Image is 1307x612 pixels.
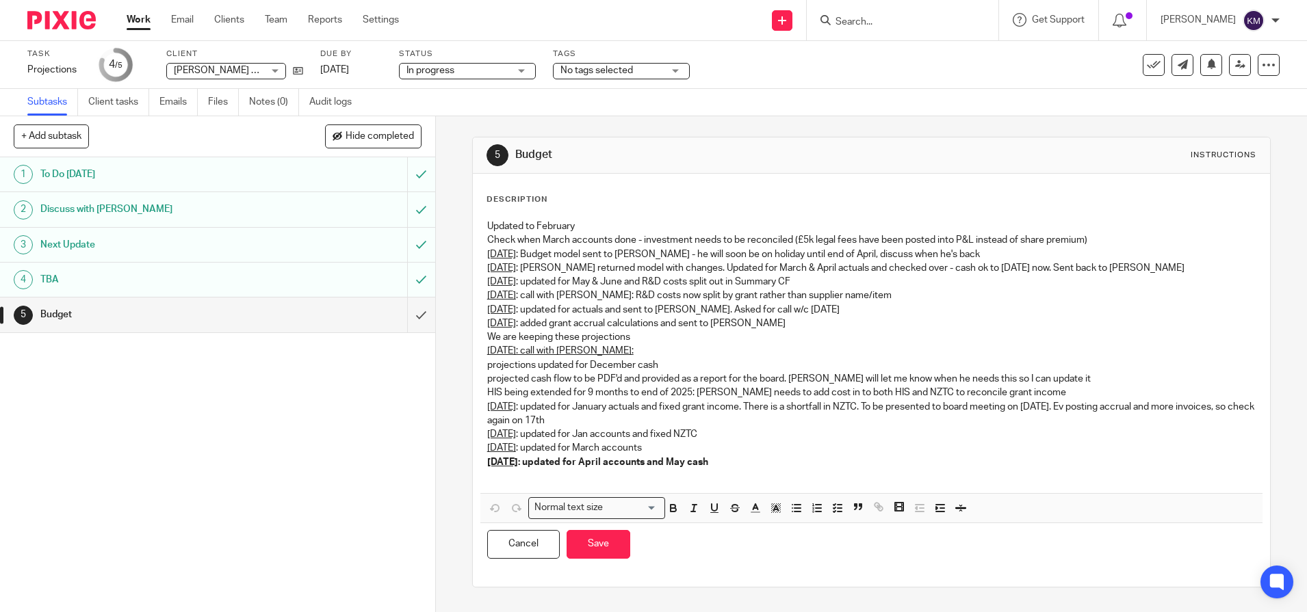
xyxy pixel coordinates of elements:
[487,248,1256,261] p: : Budget model sent to [PERSON_NAME] - he will soon be on holiday until end of April, discuss whe...
[487,443,516,453] u: [DATE]
[171,13,194,27] a: Email
[88,89,149,116] a: Client tasks
[14,235,33,254] div: 3
[487,263,516,273] u: [DATE]
[567,530,630,559] button: Save
[487,144,508,166] div: 5
[1161,13,1236,27] p: [PERSON_NAME]
[487,427,1256,441] p: : updated for Jan accounts and fixed NZTC
[487,289,1256,302] p: : call with [PERSON_NAME]: R&D costs now split by grant rather than supplier name/item
[40,164,276,185] h1: To Do [DATE]
[14,270,33,289] div: 4
[487,372,1256,386] p: projected cash flow to be PDF'd and provided as a report for the board. [PERSON_NAME] will let me...
[834,16,957,29] input: Search
[1243,10,1265,31] img: svg%3E
[40,199,276,219] h1: Discuss with [PERSON_NAME]
[560,66,633,75] span: No tags selected
[487,386,1256,399] p: HIS being extended for 9 months to end of 2025: [PERSON_NAME] needs to add cost in to both HIS an...
[487,305,516,315] u: [DATE]
[1191,150,1256,161] div: Instructions
[309,89,362,116] a: Audit logs
[487,346,634,356] u: [DATE]: call with [PERSON_NAME]:
[14,306,33,325] div: 5
[553,49,690,59] label: Tags
[27,89,78,116] a: Subtasks
[487,291,516,300] u: [DATE]
[127,13,151,27] a: Work
[109,57,122,72] div: 4
[487,233,1256,247] p: Check when March accounts done - investment needs to be reconciled (£5k legal fees have been post...
[115,62,122,69] small: /5
[487,303,1256,317] p: : updated for actuals and sent to [PERSON_NAME]. Asked for call w/c [DATE]
[40,235,276,255] h1: Next Update
[14,165,33,184] div: 1
[487,275,1256,289] p: : updated for May & June and R&D costs split out in Summary CF
[208,89,239,116] a: Files
[363,13,399,27] a: Settings
[487,402,516,412] u: [DATE]
[487,457,518,467] u: [DATE]
[249,89,299,116] a: Notes (0)
[265,13,287,27] a: Team
[487,317,1256,330] p: : added grant accrual calculations and sent to [PERSON_NAME]
[14,200,33,219] div: 2
[487,319,516,328] u: [DATE]
[159,89,198,116] a: Emails
[174,66,294,75] span: [PERSON_NAME] Hydrogen
[487,261,1256,275] p: : [PERSON_NAME] returned model with changes. Updated for March & April actuals and checked over -...
[40,304,276,325] h1: Budget
[320,49,382,59] label: Due by
[532,501,606,515] span: Normal text size
[27,63,82,77] div: Projections
[487,457,708,467] strong: : updated for April accounts and May cash
[487,250,516,259] u: [DATE]
[487,330,1256,344] p: We are keeping these projections
[27,11,96,29] img: Pixie
[608,501,657,515] input: Search for option
[325,124,422,148] button: Hide completed
[487,358,1256,372] p: projections updated for December cash
[406,66,454,75] span: In progress
[308,13,342,27] a: Reports
[27,49,82,59] label: Task
[40,269,276,290] h1: TBA
[487,194,547,205] p: Description
[1032,15,1085,25] span: Get Support
[399,49,536,59] label: Status
[320,65,349,75] span: [DATE]
[14,124,89,148] button: + Add subtask
[166,49,303,59] label: Client
[214,13,244,27] a: Clients
[487,530,560,559] button: Cancel
[487,400,1256,428] p: : updated for January actuals and fixed grant income. There is a shortfall in NZTC. To be present...
[528,497,665,518] div: Search for option
[487,429,516,439] u: [DATE]
[487,219,1256,233] p: Updated to February
[346,131,414,142] span: Hide completed
[487,277,516,287] u: [DATE]
[487,441,1256,455] p: : updated for March accounts
[515,148,901,162] h1: Budget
